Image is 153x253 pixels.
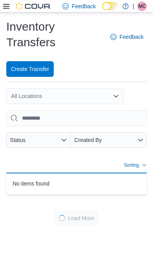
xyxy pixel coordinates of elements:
span: No items found [13,179,49,188]
input: This is a search bar. After typing your query, hit enter to filter the results lower in the page. [6,110,147,126]
img: Cova [16,2,51,10]
span: MC [138,2,146,11]
span: Status [10,137,26,143]
p: | [133,2,134,11]
div: Mike Cochrane [137,2,147,11]
button: Sorting [124,160,147,170]
span: Create Transfer [11,65,49,73]
button: Status [6,132,70,148]
span: Sorting [124,162,139,168]
a: Feedback [107,29,147,45]
button: LoadingLoad More [54,210,99,226]
span: Feedback [120,33,144,41]
span: Loading [58,215,66,222]
span: Created By [74,137,102,143]
span: Load More [68,214,95,222]
span: Feedback [72,2,96,10]
button: Open list of options [113,93,119,99]
button: Create Transfer [6,61,54,77]
h1: Inventory Transfers [6,19,102,50]
button: Created By [70,132,147,148]
input: Dark Mode [102,2,118,10]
